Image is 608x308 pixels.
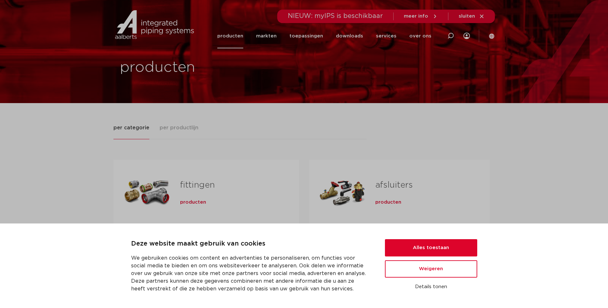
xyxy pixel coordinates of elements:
a: services [376,24,396,48]
h1: producten [120,57,301,78]
a: producten [217,24,243,48]
a: sluiten [459,13,485,19]
a: fittingen [180,181,215,189]
button: Weigeren [385,260,477,278]
p: Deze website maakt gebruik van cookies [131,239,370,249]
span: sluiten [459,14,475,19]
a: producten [180,199,206,206]
a: meer info [404,13,438,19]
a: over ons [409,24,431,48]
button: Alles toestaan [385,239,477,256]
span: NIEUW: myIPS is beschikbaar [288,13,383,19]
a: downloads [336,24,363,48]
a: producten [375,199,401,206]
a: toepassingen [289,24,323,48]
span: meer info [404,14,428,19]
span: per categorie [113,124,149,132]
button: Details tonen [385,281,477,292]
a: afsluiters [375,181,413,189]
nav: Menu [217,24,431,48]
span: per productlijn [160,124,198,132]
p: We gebruiken cookies om content en advertenties te personaliseren, om functies voor social media ... [131,254,370,293]
a: markten [256,24,277,48]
